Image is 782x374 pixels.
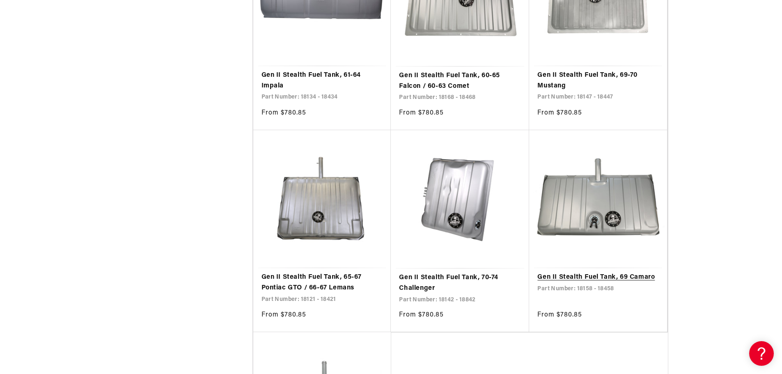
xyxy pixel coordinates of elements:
a: Gen II Stealth Fuel Tank, 60-65 Falcon / 60-63 Comet [399,71,521,92]
a: Gen II Stealth Fuel Tank, 61-64 Impala [261,70,383,91]
a: Gen II Stealth Fuel Tank, 69-70 Mustang [537,70,659,91]
a: Gen II Stealth Fuel Tank, 69 Camaro [537,272,659,283]
a: Gen II Stealth Fuel Tank, 65-67 Pontiac GTO / 66-67 Lemans [261,272,383,293]
a: Gen II Stealth Fuel Tank, 70-74 Challenger [399,273,521,294]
